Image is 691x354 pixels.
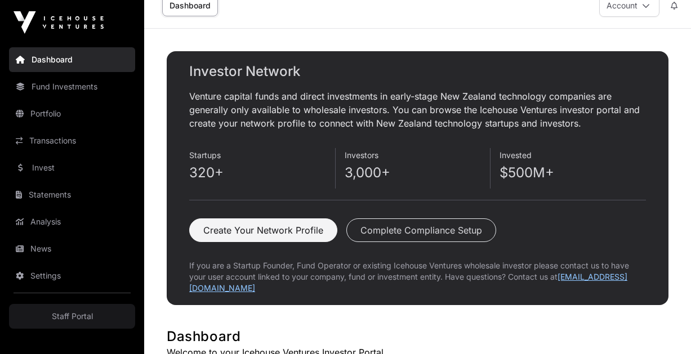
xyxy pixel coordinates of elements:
h2: Investor Network [189,62,646,80]
p: If you are a Startup Founder, Fund Operator or existing Icehouse Ventures wholesale investor plea... [189,260,646,294]
a: News [9,236,135,261]
button: Complete Compliance Setup [346,218,496,242]
h1: Dashboard [167,328,668,346]
iframe: Chat Widget [635,300,691,354]
a: Settings [9,263,135,288]
a: Analysis [9,209,135,234]
p: Venture capital funds and direct investments in early-stage New Zealand technology companies are ... [189,89,646,130]
img: Icehouse Ventures Logo [14,11,104,34]
a: Invest [9,155,135,180]
p: 3,000+ [345,164,491,182]
span: Investors [345,150,378,160]
a: Fund Investments [9,74,135,99]
span: Startups [189,150,221,160]
a: Statements [9,182,135,207]
a: Staff Portal [9,304,135,329]
p: $500M+ [500,164,646,182]
p: 320+ [189,164,335,182]
a: Portfolio [9,101,135,126]
span: Invested [500,150,532,160]
a: Transactions [9,128,135,153]
a: Dashboard [9,47,135,72]
button: Create Your Network Profile [189,218,337,242]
